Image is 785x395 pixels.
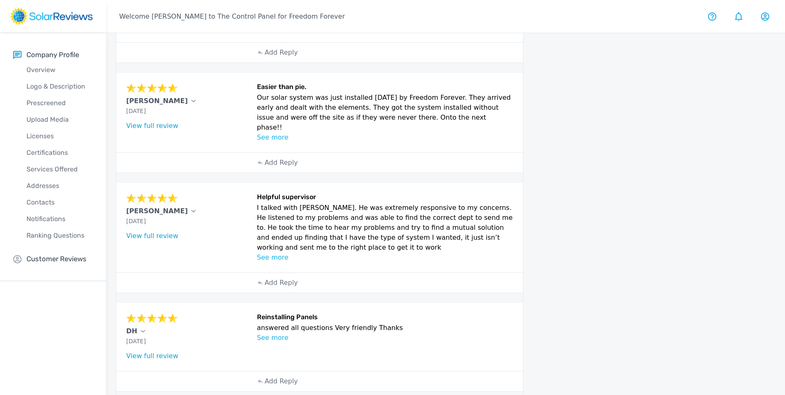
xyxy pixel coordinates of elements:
[13,231,106,241] p: Ranking Questions
[13,145,106,161] a: Certifications
[126,108,146,114] span: [DATE]
[126,218,146,224] span: [DATE]
[26,254,86,264] p: Customer Reviews
[13,181,106,191] p: Addresses
[126,338,146,344] span: [DATE]
[257,132,514,142] p: See more
[13,178,106,194] a: Addresses
[13,148,106,158] p: Certifications
[13,214,106,224] p: Notifications
[13,227,106,244] a: Ranking Questions
[13,128,106,145] a: Licenses
[13,161,106,178] a: Services Offered
[13,65,106,75] p: Overview
[257,93,514,132] p: Our solar system was just installed [DATE] by Freedom Forever. They arrived early and dealt with ...
[13,197,106,207] p: Contacts
[257,313,514,323] h6: Reinstalling Panels
[264,376,298,386] p: Add Reply
[257,253,514,263] p: See more
[264,48,298,58] p: Add Reply
[119,12,345,22] p: Welcome [PERSON_NAME] to The Control Panel for Freedom Forever
[13,62,106,78] a: Overview
[257,193,514,203] h6: Helpful supervisor
[13,98,106,108] p: Prescreened
[26,50,79,60] p: Company Profile
[13,164,106,174] p: Services Offered
[126,326,137,336] p: DH
[257,203,514,253] p: I talked with [PERSON_NAME]. He was extremely responsive to my concerns. He listened to my proble...
[13,82,106,92] p: Logo & Description
[126,96,188,106] p: [PERSON_NAME]
[13,78,106,95] a: Logo & Description
[126,232,178,240] a: View full review
[13,95,106,111] a: Prescreened
[257,83,514,93] h6: Easier than pie.
[257,333,514,343] p: See more
[13,111,106,128] a: Upload Media
[126,122,178,130] a: View full review
[13,194,106,211] a: Contacts
[264,278,298,288] p: Add Reply
[126,352,178,360] a: View full review
[13,115,106,125] p: Upload Media
[257,323,514,333] p: answered all questions Very friendly Thanks
[126,206,188,216] p: [PERSON_NAME]
[13,131,106,141] p: Licenses
[264,158,298,168] p: Add Reply
[13,211,106,227] a: Notifications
